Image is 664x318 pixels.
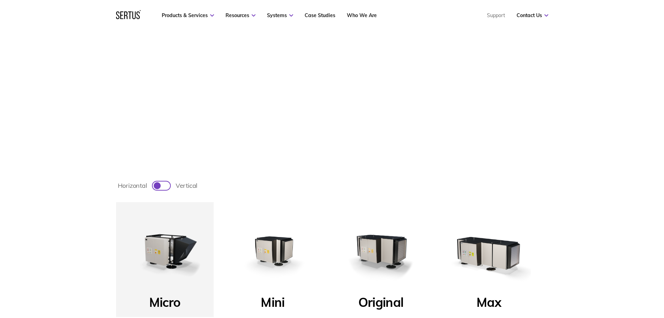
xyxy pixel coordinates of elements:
[487,12,505,19] a: Support
[476,294,501,315] p: Max
[267,12,293,19] a: Systems
[123,209,207,293] img: Micro
[149,294,180,315] p: Micro
[358,294,403,315] p: Original
[517,12,548,19] a: Contact Us
[261,294,284,315] p: Mini
[447,209,531,293] img: Max
[231,209,315,293] img: Mini
[118,182,147,190] span: horizontal
[339,209,423,293] img: Original
[347,12,377,19] a: Who We Are
[305,12,335,19] a: Case Studies
[226,12,255,19] a: Resources
[539,237,664,318] iframe: Chat Widget
[176,182,198,190] span: vertical
[162,12,214,19] a: Products & Services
